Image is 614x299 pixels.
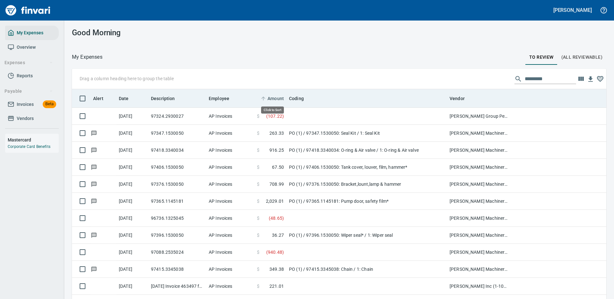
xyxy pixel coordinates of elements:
td: [DATE] [116,227,148,244]
span: Has messages [91,131,97,135]
span: Date [119,95,137,102]
td: 97396.1530050 [148,227,206,244]
span: Payable [4,87,53,95]
td: AP Invoices [206,108,254,125]
td: [PERSON_NAME] Machinery Co (1-10794) [447,142,511,159]
td: 97365.1145181 [148,193,206,210]
span: $ [257,130,259,136]
span: $ [257,232,259,238]
td: [DATE] [116,193,148,210]
td: PO (1) / 97347.1530050: Seal Kit / 1: Seal Kit [286,125,447,142]
span: Alert [93,95,103,102]
td: [PERSON_NAME] Machinery Co (1-10794) [447,125,511,142]
h5: [PERSON_NAME] [553,7,592,13]
td: [DATE] Invoice 463497 from [PERSON_NAME] Inc (1-10319) [148,278,206,295]
td: 97376.1530050 [148,176,206,193]
span: Employee [209,95,229,102]
span: Amount [259,95,284,102]
td: AP Invoices [206,261,254,278]
span: 349.38 [269,266,284,272]
span: $ [257,164,259,170]
td: 96736.1325045 [148,210,206,227]
span: 67.50 [272,164,284,170]
a: InvoicesBeta [5,97,59,112]
td: PO (1) / 97418.3340034: O-ring & Air valve / 1: O-ring & Air valve [286,142,447,159]
td: 97347.1530050 [148,125,206,142]
td: [PERSON_NAME] Inc (1-10319) [447,278,511,295]
td: AP Invoices [206,176,254,193]
span: Date [119,95,129,102]
td: [PERSON_NAME] Machinery Co (1-10794) [447,193,511,210]
td: [PERSON_NAME] Machinery Co (1-10794) [447,159,511,176]
a: Corporate Card Benefits [8,144,50,149]
td: PO (1) / 97365.1145181: Pump door, safety film* [286,193,447,210]
span: Reports [17,72,33,80]
span: Invoices [17,100,34,108]
span: Has messages [91,182,97,186]
button: Download table [586,74,595,84]
td: 97415.3345038 [148,261,206,278]
span: Coding [289,95,312,102]
span: $ [257,266,259,272]
td: AP Invoices [206,210,254,227]
span: Coding [289,95,304,102]
a: Overview [5,40,59,55]
td: [DATE] [116,261,148,278]
span: Expenses [4,59,53,67]
span: Has messages [91,165,97,169]
span: 263.33 [269,130,284,136]
span: To Review [529,53,554,61]
td: AP Invoices [206,159,254,176]
span: (All Reviewable) [561,53,602,61]
h6: Mastercard [8,136,59,143]
button: Expenses [2,57,56,69]
td: [DATE] [116,278,148,295]
span: Vendors [17,115,34,123]
span: $ [257,249,259,255]
span: Has messages [91,233,97,237]
td: AP Invoices [206,227,254,244]
a: Vendors [5,111,59,126]
span: Beta [43,100,56,108]
a: Finvari [4,3,52,18]
span: ( 107.22 ) [266,113,284,119]
td: [PERSON_NAME] Machinery Co (1-10794) [447,210,511,227]
td: AP Invoices [206,278,254,295]
span: $ [257,215,259,221]
td: [PERSON_NAME] Machinery Co (1-10794) [447,244,511,261]
span: 916.25 [269,147,284,153]
span: 2,029.01 [266,198,284,204]
td: [PERSON_NAME] Machinery Co (1-10794) [447,176,511,193]
td: 97406.1530050 [148,159,206,176]
td: 97088.2535024 [148,244,206,261]
span: Has messages [91,148,97,152]
td: [PERSON_NAME] Machinery Co (1-10794) [447,261,511,278]
td: 97324.2930027 [148,108,206,125]
span: ( 940.48 ) [266,249,284,255]
a: My Expenses [5,26,59,40]
p: My Expenses [72,53,102,61]
span: ( 48.65 ) [269,215,284,221]
span: 36.27 [272,232,284,238]
td: PO (1) / 97376.1530050: Bracket,lount,lamp & hammer [286,176,447,193]
button: [PERSON_NAME] [552,5,593,15]
td: PO (1) / 97415.3345038: Chain / 1: Chain [286,261,447,278]
td: AP Invoices [206,193,254,210]
td: [DATE] [116,159,148,176]
span: Alert [93,95,112,102]
td: PO (1) / 97396.1530050: Wiper seal* / 1: Wiper seal [286,227,447,244]
span: $ [257,113,259,119]
td: AP Invoices [206,142,254,159]
a: Reports [5,69,59,83]
span: My Expenses [17,29,43,37]
td: [PERSON_NAME] Machinery Co (1-10794) [447,227,511,244]
td: AP Invoices [206,125,254,142]
span: $ [257,198,259,204]
button: Choose columns to display [576,74,586,84]
span: $ [257,147,259,153]
td: [DATE] [116,244,148,261]
span: Vendor [450,95,473,102]
td: AP Invoices [206,244,254,261]
td: [DATE] [116,142,148,159]
span: 221.01 [269,283,284,289]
